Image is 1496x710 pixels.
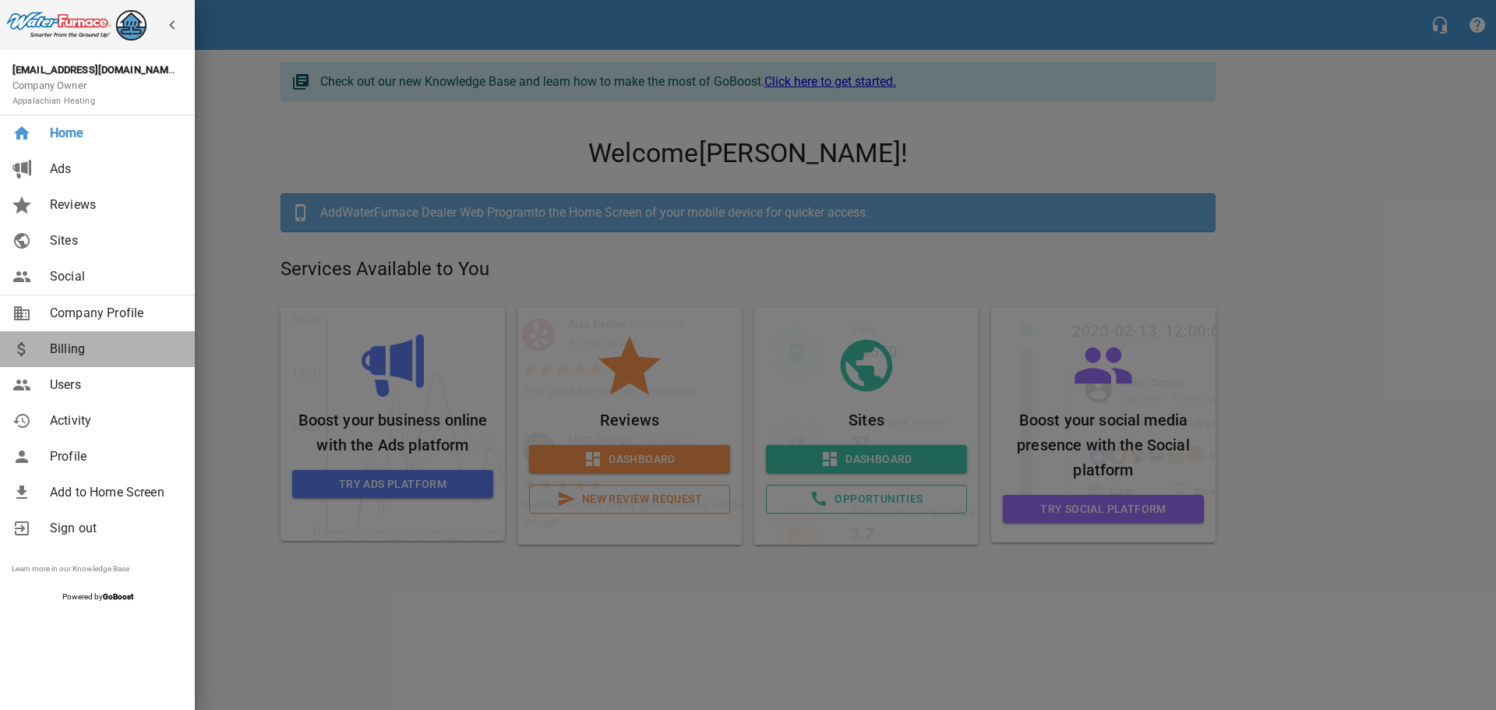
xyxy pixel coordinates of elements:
[12,564,129,573] a: Learn more in our Knowledge Base
[50,231,176,250] span: Sites
[50,160,176,178] span: Ads
[12,79,95,107] span: Company Owner
[50,412,176,430] span: Activity
[50,340,176,359] span: Billing
[50,519,176,538] span: Sign out
[50,196,176,214] span: Reviews
[103,592,133,601] strong: GoBoost
[12,96,95,106] small: Appalachian Heating
[50,124,176,143] span: Home
[50,447,176,466] span: Profile
[6,6,146,41] img: waterfurnace_logo.png
[50,267,176,286] span: Social
[50,376,176,394] span: Users
[50,483,176,502] span: Add to Home Screen
[50,304,176,323] span: Company Profile
[62,592,133,601] span: Powered by
[12,64,177,76] strong: [EMAIL_ADDRESS][DOMAIN_NAME]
